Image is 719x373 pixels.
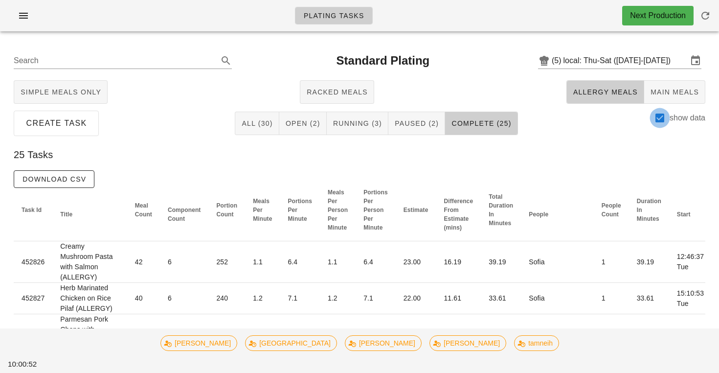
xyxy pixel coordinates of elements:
span: Meals Per Minute [253,198,272,222]
td: Herb Marinated Chicken on Rice Pilaf (ALLERGY) [52,283,127,314]
td: 16:19:51 Tue [669,314,712,366]
td: 1.1 [320,241,356,283]
td: 39.19 [629,241,669,283]
th: Portions Per Minute: Not sorted. Activate to sort ascending. [280,188,319,241]
button: Running (3) [327,112,388,135]
td: 1 [594,283,629,314]
td: 4.1 [356,314,395,366]
td: 7.1 [356,283,395,314]
td: 6 [160,241,209,283]
th: Portion Count: Not sorted. Activate to sort ascending. [208,188,245,241]
td: 40 [127,283,160,314]
th: Meal Count: Not sorted. Activate to sort ascending. [127,188,160,241]
a: Plating Tasks [295,7,373,24]
button: Open (2) [279,112,327,135]
button: Racked Meals [300,80,374,104]
span: All (30) [241,119,272,127]
div: 25 Tasks [6,139,713,170]
button: Simple Meals Only [14,80,108,104]
span: Paused (2) [394,119,439,127]
th: Meals Per Person Per Minute: Not sorted. Activate to sort ascending. [320,188,356,241]
span: Portions Per Person Per Minute [363,189,387,231]
span: tamneih [520,336,553,350]
span: Meals Per Person Per Minute [328,189,348,231]
td: Sofia [521,283,593,314]
th: People Count: Not sorted. Activate to sort ascending. [594,188,629,241]
span: Duration In Minutes [637,198,661,222]
td: 160 [208,314,245,366]
th: Portions Per Person Per Minute: Not sorted. Activate to sort ascending. [356,188,395,241]
td: 452827 [14,283,52,314]
div: Next Production [630,10,686,22]
td: 32 [127,314,160,366]
span: Create Task [25,119,87,128]
span: Racked Meals [306,88,368,96]
td: 240 [208,283,245,314]
td: 452841 [14,314,52,366]
th: Estimate: Not sorted. Activate to sort ascending. [396,188,436,241]
td: 39.19 [481,241,521,283]
td: 39.21 [629,314,669,366]
th: Component Count: Not sorted. Activate to sort ascending. [160,188,209,241]
button: Allergy Meals [566,80,644,104]
td: 1 [594,314,629,366]
td: 33.61 [629,283,669,314]
label: show data [670,113,705,123]
span: Task Id [22,207,42,213]
td: 15:10:53 Tue [669,283,712,314]
div: 10:00:52 [6,357,65,372]
td: 1.1 [245,241,280,283]
span: Start [677,211,691,218]
span: Estimate [404,207,428,213]
td: 1.2 [245,283,280,314]
span: Complete (25) [451,119,511,127]
span: Total Duration In Minutes [489,193,513,227]
span: Download CSV [22,175,86,183]
th: Title: Not sorted. Activate to sort ascending. [52,188,127,241]
th: Start: Not sorted. Activate to sort ascending. [669,188,712,241]
button: Create Task [14,111,99,136]
td: 33.61 [481,283,521,314]
td: [PERSON_NAME] [521,314,593,366]
button: Complete (25) [445,112,517,135]
span: Title [60,211,72,218]
td: 18.00 [396,314,436,366]
span: Plating Tasks [303,12,364,20]
td: 6 [160,283,209,314]
span: [PERSON_NAME] [351,336,415,350]
td: 42 [127,241,160,283]
td: 21.21 [436,314,481,366]
th: Task Id: Not sorted. Activate to sort ascending. [14,188,52,241]
span: Portion Count [216,202,237,218]
span: Main Meals [650,88,699,96]
span: Portions Per Minute [288,198,312,222]
h2: Standard Plating [337,52,430,70]
td: 22.00 [396,283,436,314]
td: 6.4 [356,241,395,283]
span: Simple Meals Only [20,88,101,96]
th: Total Duration In Minutes: Not sorted. Activate to sort ascending. [481,188,521,241]
td: 39.21 [481,314,521,366]
span: [PERSON_NAME] [436,336,500,350]
button: Download CSV [14,170,94,188]
th: Duration In Minutes: Not sorted. Activate to sort ascending. [629,188,669,241]
td: Creamy Mushroom Pasta with Salmon (ALLERGY) [52,241,127,283]
span: Difference From Estimate (mins) [444,198,473,231]
span: Component Count [168,207,201,222]
th: Meals Per Minute: Not sorted. Activate to sort ascending. [245,188,280,241]
td: Parmesan Pork Chops with Roasted Vegetables (ALLERGY) [52,314,127,366]
span: [GEOGRAPHIC_DATA] [251,336,331,350]
span: [PERSON_NAME] [167,336,231,350]
button: Paused (2) [388,112,445,135]
span: People Count [602,202,621,218]
span: Allergy Meals [573,88,638,96]
td: 4.1 [280,314,319,366]
button: Main Meals [644,80,705,104]
td: 7.1 [280,283,319,314]
td: 0.8 [245,314,280,366]
th: People: Not sorted. Activate to sort ascending. [521,188,593,241]
div: (5) [552,56,563,66]
td: 6.4 [280,241,319,283]
td: 16.19 [436,241,481,283]
td: 252 [208,241,245,283]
